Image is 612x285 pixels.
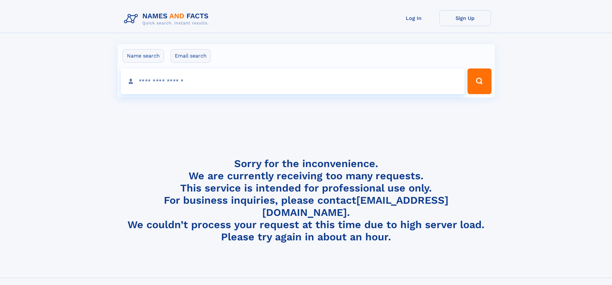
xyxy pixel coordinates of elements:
[121,157,491,243] h4: Sorry for the inconvenience. We are currently receiving too many requests. This service is intend...
[262,194,448,218] a: [EMAIL_ADDRESS][DOMAIN_NAME]
[439,10,491,26] a: Sign Up
[123,49,164,63] label: Name search
[467,68,491,94] button: Search Button
[388,10,439,26] a: Log In
[121,68,465,94] input: search input
[171,49,211,63] label: Email search
[121,10,214,28] img: Logo Names and Facts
